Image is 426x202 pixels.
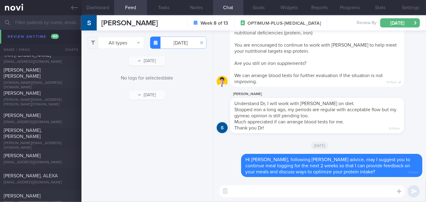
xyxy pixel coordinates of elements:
span: Review By [357,20,377,26]
button: [DATE] [129,56,165,66]
span: We can arrange blood tests for further evaluation if the situation is not improving. [234,73,383,84]
strong: Week 8 of 13 [201,20,228,26]
span: 9:07am [408,169,418,175]
span: [PERSON_NAME] [PERSON_NAME] [4,68,41,79]
span: [PERSON_NAME], [PERSON_NAME] [4,128,42,139]
span: [PERSON_NAME] [4,91,41,96]
span: TAN [PERSON_NAME] [4,53,51,58]
div: [PERSON_NAME] [230,90,422,98]
span: 10:42pm [389,125,400,131]
span: 10:19pm [386,79,397,84]
span: Hi [PERSON_NAME], following [PERSON_NAME] advice, may I suggest you to continue meal logging for ... [245,157,410,174]
button: All types [88,37,144,49]
div: [EMAIL_ADDRESS][DOMAIN_NAME] [4,160,78,165]
div: [EMAIL_ADDRESS][DOMAIN_NAME] [4,60,78,64]
span: Thank you Dr! [234,126,264,130]
button: [DATE] [380,18,420,27]
span: Understand Dr, I will work with [PERSON_NAME] on diet. [234,101,355,106]
span: Stopped iron a long ago, my periods are regular with acceptable flow but my gyneac opinion is sti... [234,107,396,118]
div: [EMAIL_ADDRESS][DOMAIN_NAME] [4,120,78,125]
span: You are encouraged to continue to work with [PERSON_NAME] to help meet your nutritional targets e... [234,43,397,54]
div: [DOMAIN_NAME][EMAIL_ADDRESS][DOMAIN_NAME] [4,81,78,90]
span: [DATE] [311,142,328,149]
div: [PERSON_NAME][EMAIL_ADDRESS][PERSON_NAME][DOMAIN_NAME] [4,98,78,107]
span: [PERSON_NAME] [PERSON_NAME] ([PERSON_NAME]) [4,24,43,41]
div: No logs for selected date [88,75,207,81]
span: Much appreciated if can arrange blood tests for me. [234,119,344,124]
span: [PERSON_NAME], ALEXA [4,173,58,178]
span: Are you still on iron supplements? [234,61,306,66]
span: [PERSON_NAME] [4,153,41,158]
div: [EMAIL_ADDRESS][DOMAIN_NAME] [4,180,78,185]
div: [PERSON_NAME][EMAIL_ADDRESS][DOMAIN_NAME] [4,141,78,150]
span: [PERSON_NAME] [4,113,41,118]
div: [PERSON_NAME][EMAIL_ADDRESS][DOMAIN_NAME] [4,44,78,53]
span: [PERSON_NAME] [101,19,158,27]
button: [DATE] [129,90,165,100]
span: OPTIMUM-PLUS-[MEDICAL_DATA] [248,20,321,27]
span: [PERSON_NAME] [4,193,41,198]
